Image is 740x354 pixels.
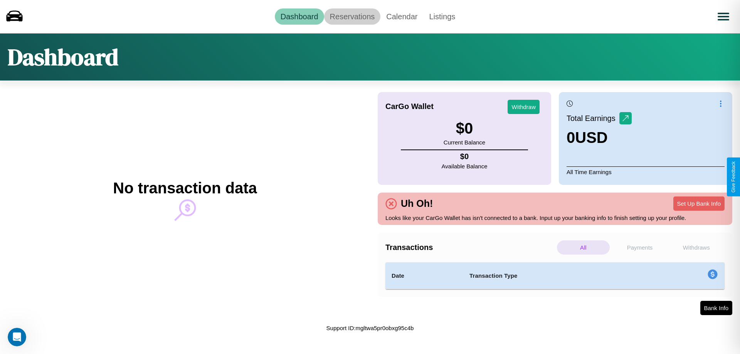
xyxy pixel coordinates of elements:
p: Looks like your CarGo Wallet has isn't connected to a bank. Input up your banking info to finish ... [385,213,725,223]
h4: Transaction Type [469,271,644,280]
h4: CarGo Wallet [385,102,434,111]
button: Bank Info [700,301,732,315]
p: All [557,240,610,255]
button: Withdraw [508,100,540,114]
iframe: Intercom live chat [8,328,26,346]
p: Total Earnings [567,111,619,125]
div: Give Feedback [731,161,736,193]
p: Payments [614,240,666,255]
a: Reservations [324,8,381,25]
h4: Date [392,271,457,280]
h4: $ 0 [442,152,488,161]
p: All Time Earnings [567,166,725,177]
h3: $ 0 [444,120,485,137]
a: Dashboard [275,8,324,25]
h4: Uh Oh! [397,198,437,209]
p: Withdraws [670,240,723,255]
h3: 0 USD [567,129,632,146]
p: Available Balance [442,161,488,171]
button: Set Up Bank Info [673,196,725,211]
p: Support ID: mgltwa5pr0obxg95c4b [326,323,414,333]
h4: Transactions [385,243,555,252]
p: Current Balance [444,137,485,148]
a: Listings [423,8,461,25]
table: simple table [385,262,725,289]
h2: No transaction data [113,180,257,197]
button: Open menu [713,6,734,27]
a: Calendar [380,8,423,25]
h1: Dashboard [8,41,118,73]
